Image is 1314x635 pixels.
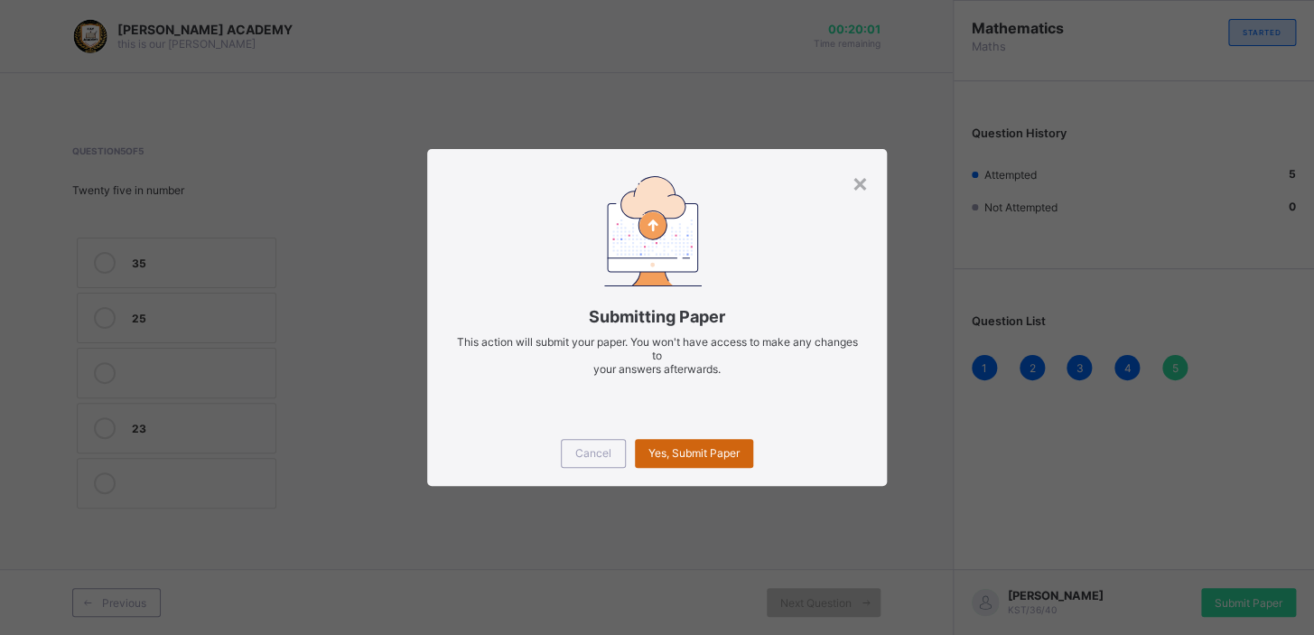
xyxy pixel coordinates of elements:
[457,335,858,376] span: This action will submit your paper. You won't have access to make any changes to your answers aft...
[852,167,869,198] div: ×
[575,446,611,460] span: Cancel
[648,446,740,460] span: Yes, Submit Paper
[454,307,860,326] span: Submitting Paper
[604,176,702,285] img: submitting-paper.7509aad6ec86be490e328e6d2a33d40a.svg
